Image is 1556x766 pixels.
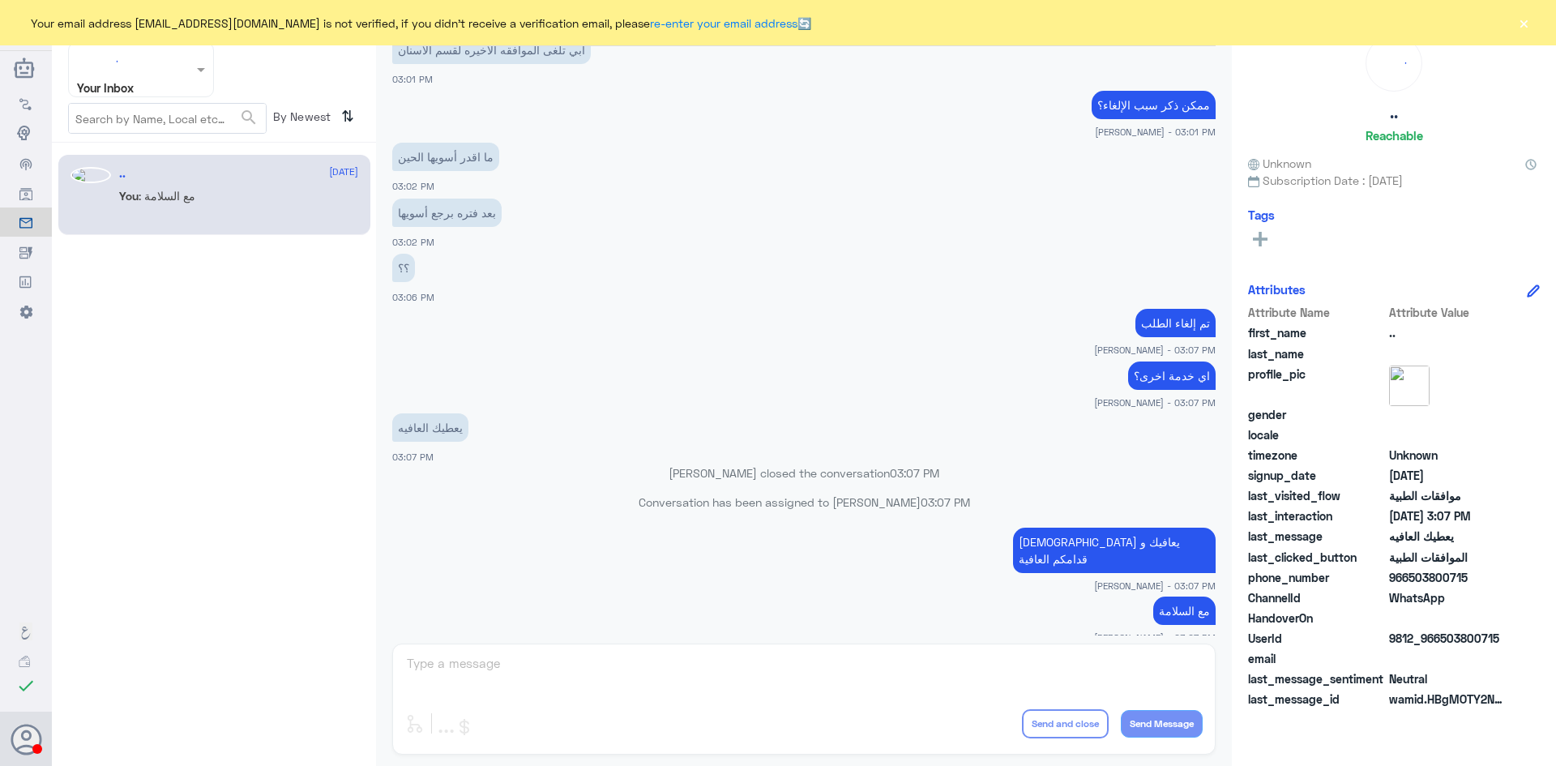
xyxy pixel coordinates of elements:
span: [PERSON_NAME] - 03:01 PM [1095,125,1216,139]
img: picture [71,167,111,183]
button: Send and close [1022,709,1109,738]
span: null [1389,406,1507,423]
span: 03:02 PM [392,181,434,191]
span: null [1389,426,1507,443]
p: 15/9/2025, 3:02 PM [392,199,502,227]
span: signup_date [1248,467,1386,484]
span: 9812_966503800715 [1389,630,1507,647]
span: last_name [1248,345,1386,362]
h6: Reachable [1366,128,1423,143]
div: loading... [1370,40,1417,87]
button: × [1515,15,1532,31]
span: search [239,109,259,128]
span: UserId [1248,630,1386,647]
span: last_message [1248,528,1386,545]
span: Your email address [EMAIL_ADDRESS][DOMAIN_NAME] is not verified, if you didn't receive a verifica... [31,15,811,32]
span: 03:06 PM [392,292,434,302]
p: 15/9/2025, 3:01 PM [392,36,591,64]
p: 15/9/2025, 3:07 PM [1153,597,1216,625]
span: الموافقات الطبية [1389,549,1507,566]
span: email [1248,650,1386,667]
span: [PERSON_NAME] - 03:07 PM [1094,396,1216,409]
span: By Newest [267,103,335,135]
h6: Tags [1248,208,1275,222]
p: 15/9/2025, 3:01 PM [1092,91,1216,119]
span: موافقات الطبية [1389,487,1507,504]
button: search [239,105,259,132]
span: null [1389,650,1507,667]
span: 0 [1389,670,1507,687]
h6: Attributes [1248,282,1306,297]
span: Unknown [1248,155,1311,172]
span: 2024-11-03T12:25:59.724Z [1389,467,1507,484]
span: .. [1389,324,1507,341]
span: : مع السلامة [139,189,195,203]
button: Send Message [1121,710,1203,738]
span: null [1389,610,1507,627]
span: HandoverOn [1248,610,1386,627]
span: gender [1248,406,1386,423]
p: [PERSON_NAME] closed the conversation [392,464,1216,481]
span: Unknown [1389,447,1507,464]
span: [DATE] [329,165,358,179]
a: re-enter your email address [650,16,797,30]
span: 03:07 PM [890,466,939,480]
span: Attribute Value [1389,304,1507,321]
span: last_message_id [1248,691,1386,708]
span: 03:02 PM [392,237,434,247]
span: [PERSON_NAME] - 03:07 PM [1094,579,1216,593]
span: wamid.HBgMOTY2NTAzODAwNzE1FQIAEhgUM0EyMDRCNEFCQkYwOEU1MTdCMTAA [1389,691,1507,708]
span: ChannelId [1248,589,1386,606]
p: 15/9/2025, 3:06 PM [392,254,415,282]
b: Your Inbox [77,81,134,95]
span: locale [1248,426,1386,443]
span: phone_number [1248,569,1386,586]
h5: .. [119,167,126,181]
span: profile_pic [1248,366,1386,403]
span: [PERSON_NAME] - 03:07 PM [1094,343,1216,357]
i: check [16,676,36,695]
span: يعطيك العافيه [1389,528,1507,545]
span: last_clicked_button [1248,549,1386,566]
span: last_visited_flow [1248,487,1386,504]
span: 03:07 PM [392,451,434,462]
button: Avatar [11,724,41,755]
p: 15/9/2025, 3:07 PM [392,413,468,442]
p: Conversation has been assigned to [PERSON_NAME] [392,494,1216,511]
span: Attribute Name [1248,304,1386,321]
span: 2025-09-15T12:07:30.803Z [1389,507,1507,524]
span: first_name [1248,324,1386,341]
span: Subscription Date : [DATE] [1248,172,1540,189]
span: 03:07 PM [921,495,970,509]
span: 2 [1389,589,1507,606]
span: You [119,189,139,203]
span: 966503800715 [1389,569,1507,586]
p: 15/9/2025, 3:07 PM [1013,528,1216,573]
p: 15/9/2025, 3:07 PM [1128,362,1216,390]
p: 15/9/2025, 3:07 PM [1135,309,1216,337]
span: timezone [1248,447,1386,464]
p: 15/9/2025, 3:02 PM [392,143,499,171]
input: Search by Name, Local etc… [69,104,266,133]
span: last_interaction [1248,507,1386,524]
h5: .. [1390,104,1398,122]
span: last_message_sentiment [1248,670,1386,687]
span: [PERSON_NAME] - 03:07 PM [1094,631,1216,644]
img: picture [1389,366,1430,406]
span: 03:01 PM [392,74,433,84]
i: ⇅ [341,103,354,130]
